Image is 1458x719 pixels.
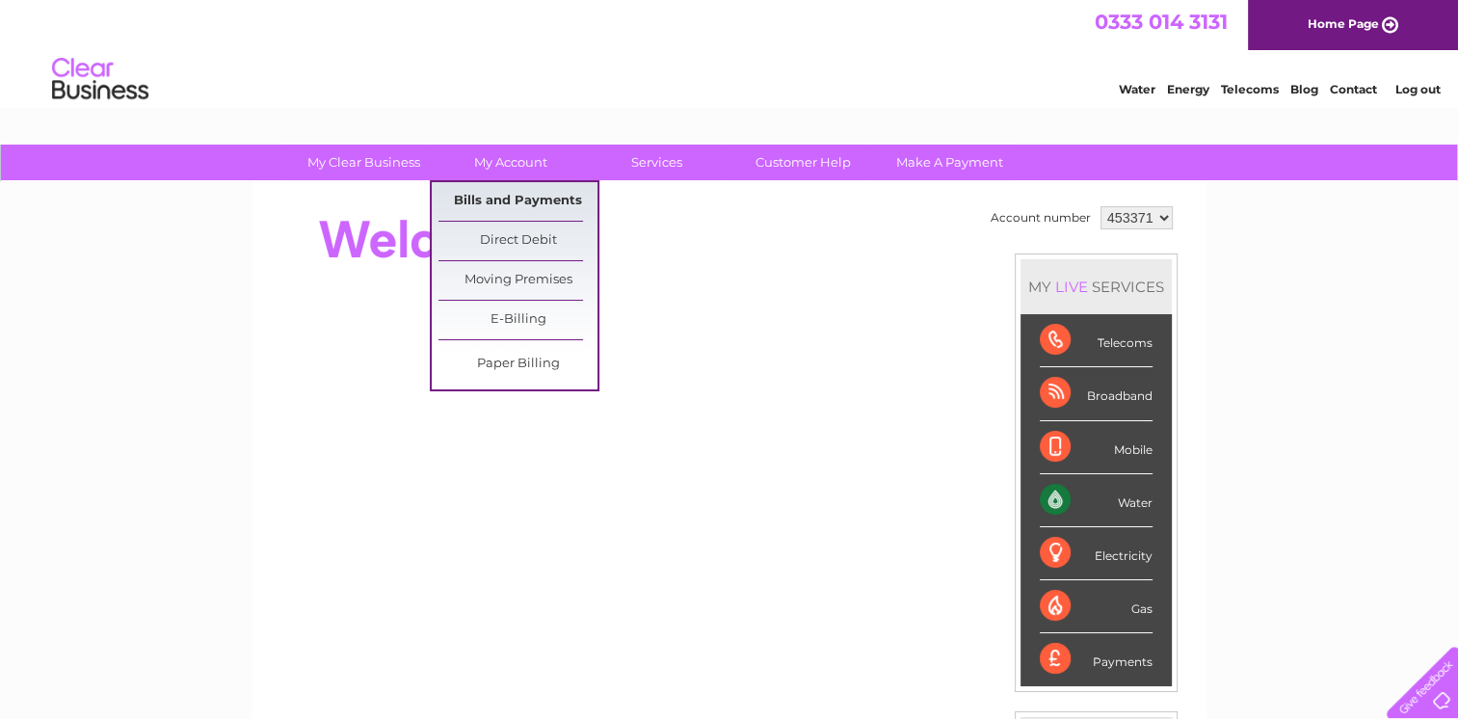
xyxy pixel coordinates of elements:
div: Gas [1040,580,1153,633]
img: logo.png [51,50,149,109]
a: My Clear Business [284,145,443,180]
div: Telecoms [1040,314,1153,367]
a: 0333 014 3131 [1095,10,1228,34]
div: Clear Business is a trading name of Verastar Limited (registered in [GEOGRAPHIC_DATA] No. 3667643... [275,11,1185,93]
a: E-Billing [438,301,597,339]
a: My Account [431,145,590,180]
a: Paper Billing [438,345,597,384]
a: Moving Premises [438,261,597,300]
div: Payments [1040,633,1153,685]
a: Make A Payment [870,145,1029,180]
a: Bills and Payments [438,182,597,221]
div: Water [1040,474,1153,527]
a: Log out [1394,82,1440,96]
a: Telecoms [1221,82,1279,96]
a: Services [577,145,736,180]
div: Mobile [1040,421,1153,474]
a: Contact [1330,82,1377,96]
div: LIVE [1051,278,1092,296]
a: Energy [1167,82,1209,96]
a: Blog [1290,82,1318,96]
div: MY SERVICES [1021,259,1172,314]
a: Customer Help [724,145,883,180]
div: Electricity [1040,527,1153,580]
td: Account number [986,201,1096,234]
div: Broadband [1040,367,1153,420]
a: Direct Debit [438,222,597,260]
a: Water [1119,82,1155,96]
